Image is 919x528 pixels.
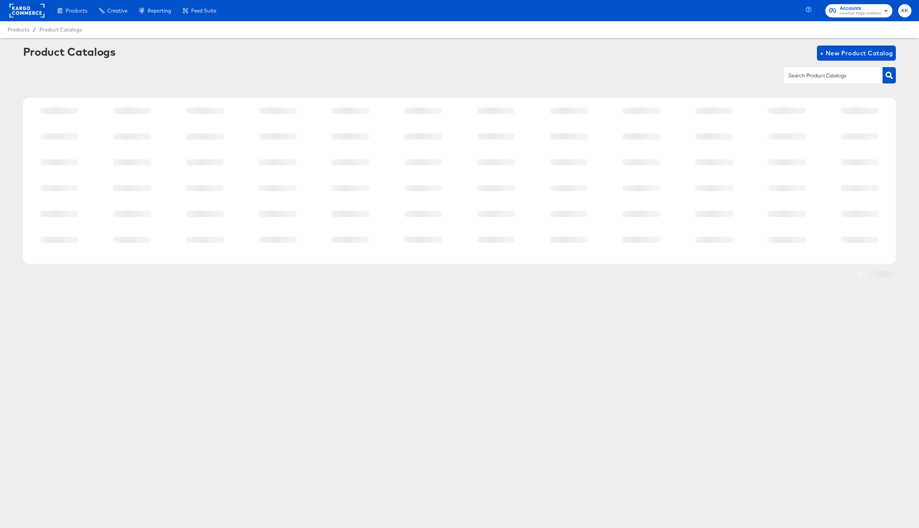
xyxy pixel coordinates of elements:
[191,8,216,14] span: Feed Suite
[148,8,171,14] span: Reporting
[820,48,893,58] span: + New Product Catalog
[901,6,908,15] span: KK
[29,27,39,33] span: /
[825,4,892,17] button: AccountsAmerican Eagle Outfitters
[787,71,868,80] input: Search Product Catalogs
[39,27,82,33] a: Product Catalogs
[817,46,896,61] button: + New Product Catalog
[8,27,29,33] span: Products
[107,8,127,14] span: Creative
[898,4,911,17] button: KK
[23,46,116,58] div: Product Catalogs
[66,8,87,14] span: Products
[840,5,881,13] span: Accounts
[840,11,881,17] span: American Eagle Outfitters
